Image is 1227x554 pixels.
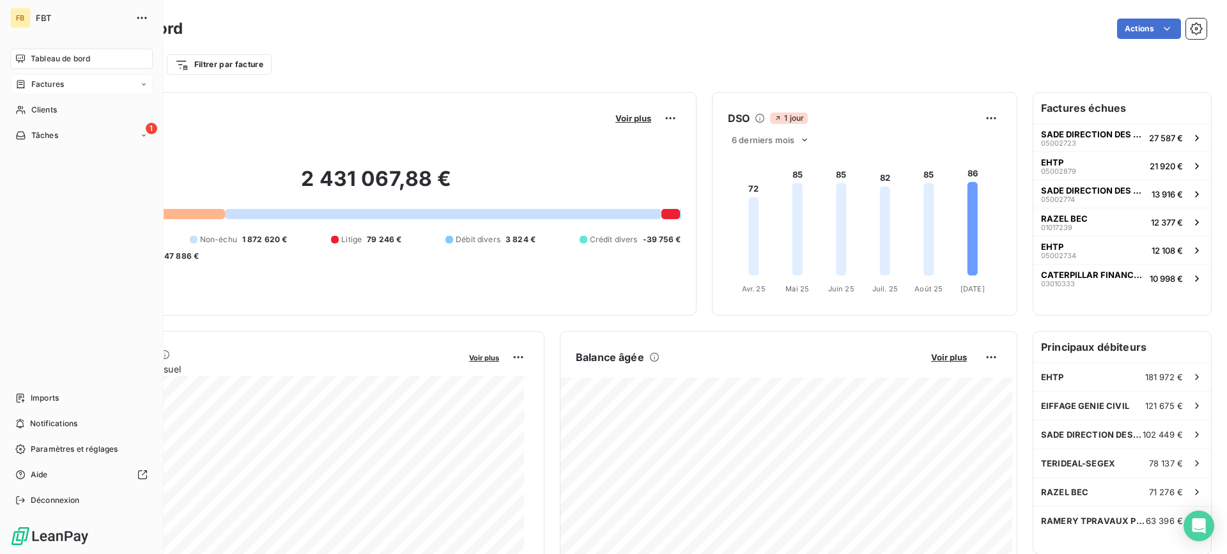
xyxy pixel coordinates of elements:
span: RAMERY TPRAVAUX PUBLICS [1041,516,1146,526]
span: 6 derniers mois [732,135,794,145]
a: Aide [10,465,153,485]
span: 102 449 € [1143,429,1183,440]
tspan: [DATE] [961,284,985,293]
span: Clients [31,104,57,116]
span: 121 675 € [1145,401,1183,411]
button: RAZEL BEC0101723912 377 € [1033,208,1211,236]
span: 1 872 620 € [242,234,288,245]
span: 10 998 € [1150,273,1183,284]
button: Voir plus [465,351,503,363]
span: EHTP [1041,242,1063,252]
span: Factures [31,79,64,90]
span: 27 587 € [1149,133,1183,143]
span: EHTP [1041,157,1063,167]
h2: 2 431 067,88 € [72,166,681,204]
span: 05002734 [1041,252,1076,259]
span: Paramètres et réglages [31,443,118,455]
span: RAZEL BEC [1041,213,1088,224]
h6: Balance âgée [576,350,644,365]
button: CATERPILLAR FINANCE [GEOGRAPHIC_DATA]0301033310 998 € [1033,264,1211,292]
span: EIFFAGE GENIE CIVIL [1041,401,1129,411]
span: 12 108 € [1152,245,1183,256]
span: RAZEL BEC [1041,487,1088,497]
div: FB [10,8,31,28]
span: Tableau de bord [31,53,90,65]
span: TERIDEAL-SEGEX [1041,458,1115,468]
span: Imports [31,392,59,404]
span: FBT [36,13,128,23]
span: Voir plus [469,353,499,362]
h6: Factures échues [1033,93,1211,123]
button: Actions [1117,19,1181,39]
tspan: Juin 25 [828,284,854,293]
span: Non-échu [200,234,237,245]
span: 3 824 € [505,234,536,245]
button: EHTP0500287921 920 € [1033,151,1211,180]
tspan: Avr. 25 [742,284,766,293]
span: 181 972 € [1145,372,1183,382]
span: 71 276 € [1149,487,1183,497]
span: 63 396 € [1146,516,1183,526]
span: 12 377 € [1151,217,1183,227]
tspan: Juil. 25 [872,284,898,293]
tspan: Août 25 [914,284,943,293]
span: 01017239 [1041,224,1072,231]
h6: DSO [728,111,750,126]
span: 78 137 € [1149,458,1183,468]
span: Tâches [31,130,58,141]
span: Litige [341,234,362,245]
span: Voir plus [615,113,651,123]
span: SADE DIRECTION DES HAUTS DE FRANCE [1041,185,1146,196]
span: SADE DIRECTION DES HAUTS DE FRANCE [1041,429,1143,440]
button: Filtrer par facture [167,54,272,75]
span: Crédit divers [590,234,638,245]
span: 05002774 [1041,196,1075,203]
span: 03010333 [1041,280,1075,288]
span: Débit divers [456,234,500,245]
button: SADE DIRECTION DES HAUTS DE FRANCE0500272327 587 € [1033,123,1211,151]
span: 1 jour [770,112,808,124]
span: 13 916 € [1152,189,1183,199]
img: Logo LeanPay [10,526,89,546]
span: 05002723 [1041,139,1076,147]
button: EHTP0500273412 108 € [1033,236,1211,264]
button: SADE DIRECTION DES HAUTS DE FRANCE0500277413 916 € [1033,180,1211,208]
span: 21 920 € [1150,161,1183,171]
span: SADE DIRECTION DES HAUTS DE FRANCE [1041,129,1144,139]
span: Aide [31,469,48,481]
span: CATERPILLAR FINANCE [GEOGRAPHIC_DATA] [1041,270,1145,280]
span: Chiffre d'affaires mensuel [72,362,460,376]
span: 1 [146,123,157,134]
h6: Principaux débiteurs [1033,332,1211,362]
div: Open Intercom Messenger [1184,511,1214,541]
span: 05002879 [1041,167,1076,175]
span: Notifications [30,418,77,429]
span: -39 756 € [643,234,681,245]
span: 79 246 € [367,234,401,245]
button: Voir plus [612,112,655,124]
span: -47 886 € [160,250,199,262]
tspan: Mai 25 [785,284,809,293]
span: Voir plus [931,352,967,362]
button: Voir plus [927,351,971,363]
span: Déconnexion [31,495,80,506]
span: EHTP [1041,372,1064,382]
